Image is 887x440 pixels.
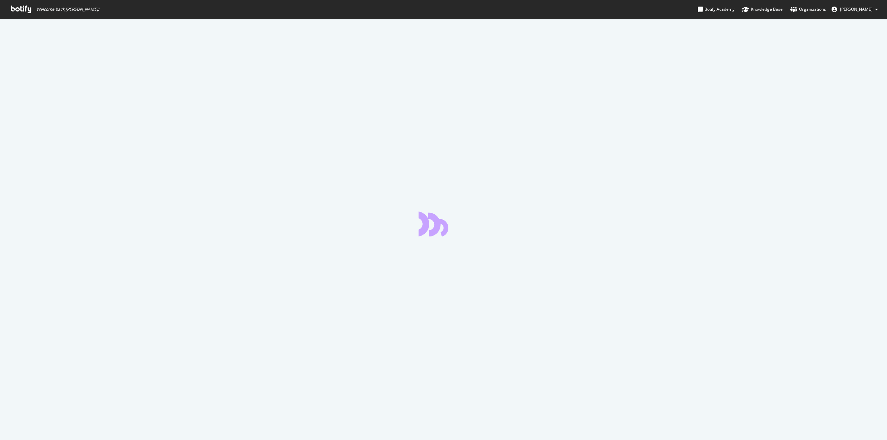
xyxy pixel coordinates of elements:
span: Welcome back, [PERSON_NAME] ! [36,7,99,12]
div: Knowledge Base [742,6,783,13]
div: Botify Academy [698,6,735,13]
button: [PERSON_NAME] [826,4,884,15]
div: animation [419,212,468,236]
div: Organizations [790,6,826,13]
span: Lukas MÄNNL [840,6,872,12]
